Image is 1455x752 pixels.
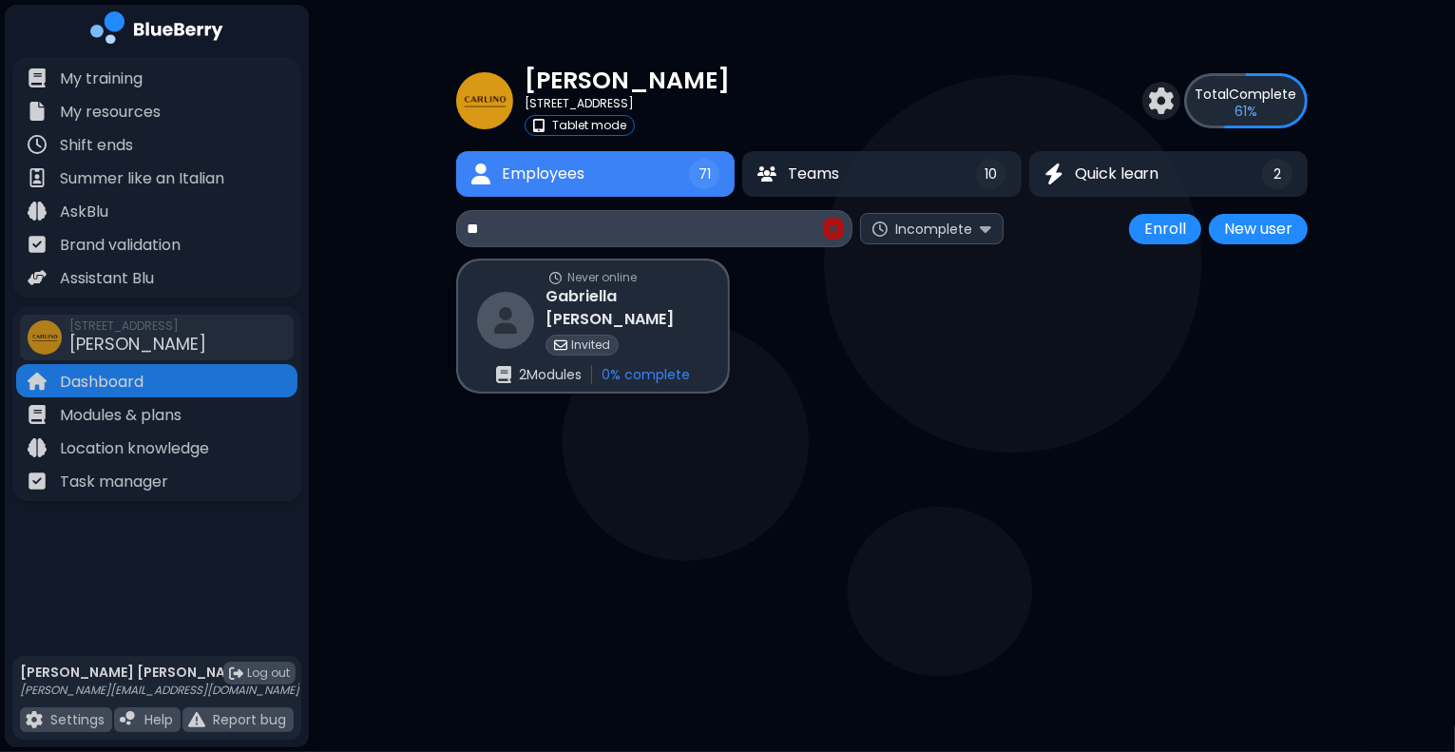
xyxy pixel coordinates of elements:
img: clear search [823,217,844,241]
span: 10 [985,165,997,183]
button: TeamsTeams10 [742,151,1021,197]
span: [STREET_ADDRESS] [69,318,206,334]
img: file icon [188,711,205,728]
h3: Gabriella [PERSON_NAME] [546,285,709,331]
span: Log out [247,665,290,681]
p: Settings [50,711,105,728]
span: Teams [788,163,839,185]
span: Incomplete [895,221,972,238]
p: Never online [567,270,637,285]
img: file icon [28,68,47,87]
span: Total [1196,85,1230,104]
p: 0 % complete [602,366,690,383]
img: file icon [28,438,47,457]
button: Incomplete [860,213,1004,244]
img: online status [549,272,562,284]
span: [PERSON_NAME] [69,332,206,356]
p: [STREET_ADDRESS] [525,96,634,111]
img: file icon [28,168,47,187]
img: enrollments [496,366,511,383]
img: company thumbnail [28,320,62,355]
img: file icon [26,711,43,728]
p: Invited [571,337,610,353]
img: file icon [28,268,47,287]
p: Tablet mode [552,118,626,133]
span: Employees [502,163,584,185]
button: EmployeesEmployees71 [456,151,735,197]
p: My resources [60,101,161,124]
p: Report bug [213,711,286,728]
p: 2 Module s [519,366,582,383]
p: Modules & plans [60,404,182,427]
img: invited [554,338,567,352]
img: file icon [28,372,47,391]
p: Shift ends [60,134,133,157]
p: [PERSON_NAME] [PERSON_NAME] [20,664,299,681]
img: file icon [28,102,47,121]
img: company logo [90,11,223,50]
img: file icon [28,472,47,491]
p: AskBlu [60,201,108,223]
p: Task manager [60,471,168,493]
img: restaurant [477,292,534,349]
a: online statusNever onlinerestaurantGabriella [PERSON_NAME]invitedInvitedenrollments2Modules0% com... [456,259,730,394]
img: Incomplete [872,222,888,237]
img: Quick learn [1044,164,1063,185]
p: Location knowledge [60,437,209,460]
span: Quick learn [1075,163,1159,185]
span: 2 [1273,165,1281,183]
a: tabletTablet mode [525,115,730,136]
span: 71 [699,165,711,183]
img: Teams [757,166,776,182]
p: [PERSON_NAME][EMAIL_ADDRESS][DOMAIN_NAME] [20,683,299,698]
p: Dashboard [60,371,144,394]
button: Enroll [1129,214,1201,244]
img: file icon [28,202,47,221]
img: expand [980,220,991,238]
img: logout [229,666,243,681]
img: file icon [28,135,47,154]
p: Assistant Blu [60,267,154,290]
p: Brand validation [60,234,181,257]
p: Summer like an Italian [60,167,224,190]
img: Employees [471,164,490,185]
img: settings [1148,87,1175,114]
img: tablet [533,119,545,132]
img: company thumbnail [456,72,513,129]
p: My training [60,67,143,90]
img: file icon [120,711,137,728]
p: 61 % [1235,103,1257,120]
button: New user [1209,214,1308,244]
p: Help [144,711,173,728]
button: Quick learnQuick learn2 [1029,151,1308,197]
img: file icon [28,235,47,254]
p: [PERSON_NAME] [525,65,730,96]
img: file icon [28,405,47,424]
p: Complete [1196,86,1297,103]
